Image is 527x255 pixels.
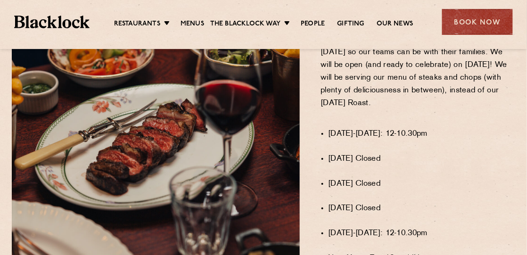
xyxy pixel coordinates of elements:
[210,19,280,30] a: The Blacklock Way
[329,153,516,165] li: [DATE] Closed
[14,16,90,28] img: BL_Textured_Logo-footer-cropped.svg
[321,21,516,123] p: We’ll be taking a little break over the festive period with the restaurants closed on [DATE], [DA...
[338,19,364,30] a: Gifting
[329,178,516,190] li: [DATE] Closed
[329,128,516,140] li: [DATE]-[DATE]: 12-10.30pm
[114,19,160,30] a: Restaurants
[442,9,513,35] div: Book Now
[301,19,325,30] a: People
[329,227,516,240] li: [DATE]-[DATE]: 12-10.30pm
[181,19,204,30] a: Menus
[329,202,516,215] li: [DATE] Closed
[377,19,413,30] a: Our News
